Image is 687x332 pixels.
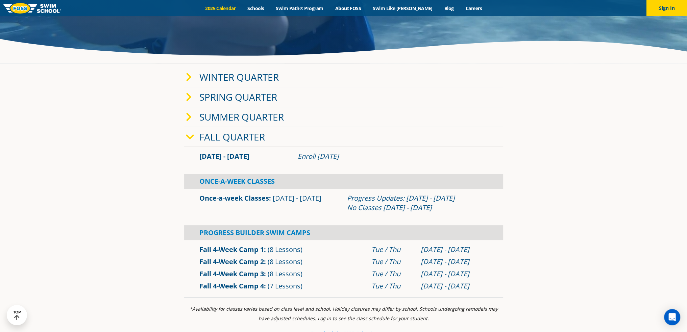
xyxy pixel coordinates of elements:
a: Swim Like [PERSON_NAME] [367,5,439,11]
a: Fall 4-Week Camp 1 [199,245,264,254]
span: [DATE] - [DATE] [199,152,249,161]
a: Schools [242,5,270,11]
span: (8 Lessons) [268,257,302,266]
div: [DATE] - [DATE] [421,245,488,254]
div: Tue / Thu [371,245,414,254]
a: About FOSS [329,5,367,11]
div: Open Intercom Messenger [664,309,680,325]
img: FOSS Swim School Logo [3,3,61,14]
a: Winter Quarter [199,71,279,83]
a: Careers [460,5,488,11]
div: Tue / Thu [371,257,414,266]
a: Fall 4-Week Camp 4 [199,281,264,290]
i: *Availability for classes varies based on class level and school. Holiday closures may differ by ... [190,306,498,322]
div: [DATE] - [DATE] [421,269,488,279]
a: Blog [438,5,460,11]
span: (7 Lessons) [268,281,302,290]
a: Fall Quarter [199,130,265,143]
a: Once-a-week Classes [199,194,269,203]
div: Progress Updates: [DATE] - [DATE] No Classes [DATE] - [DATE] [347,194,488,212]
div: TOP [13,310,21,321]
div: Tue / Thu [371,281,414,291]
div: Tue / Thu [371,269,414,279]
a: Fall 4-Week Camp 3 [199,269,264,278]
div: [DATE] - [DATE] [421,281,488,291]
span: (8 Lessons) [268,245,302,254]
a: Fall 4-Week Camp 2 [199,257,264,266]
div: Progress Builder Swim Camps [184,225,503,240]
span: (8 Lessons) [268,269,302,278]
a: 2025 Calendar [199,5,242,11]
a: Spring Quarter [199,91,277,103]
div: Enroll [DATE] [298,152,488,161]
span: [DATE] - [DATE] [273,194,321,203]
div: [DATE] - [DATE] [421,257,488,266]
a: Summer Quarter [199,110,284,123]
div: Once-A-Week Classes [184,174,503,189]
a: Swim Path® Program [270,5,329,11]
